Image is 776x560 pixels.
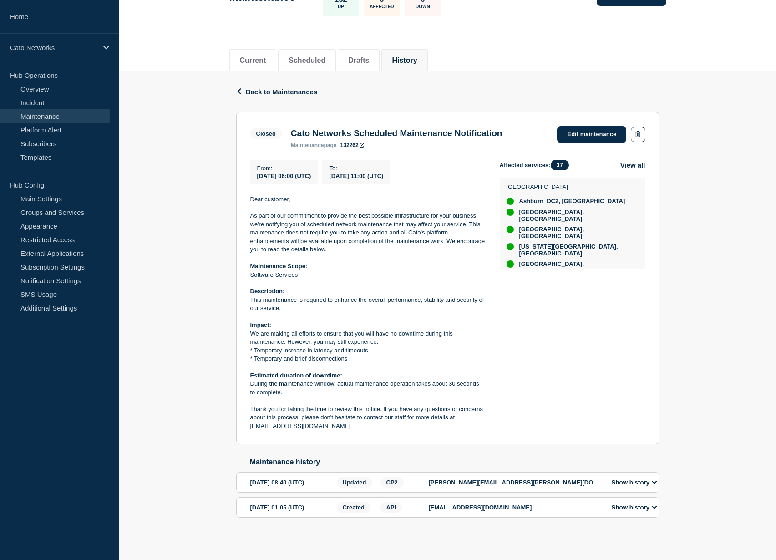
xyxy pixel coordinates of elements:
[10,44,97,51] p: Cato Networks
[289,56,325,65] button: Scheduled
[250,405,485,430] p: Thank you for taking the time to review this notice. If you have any questions or concerns about ...
[609,479,660,486] button: Show history
[329,173,383,179] span: [DATE] 11:00 (UTC)
[291,128,502,138] h3: Cato Networks Scheduled Maintenance Notification
[507,209,514,216] div: up
[250,355,485,363] p: * Temporary and brief disconnections
[519,198,625,205] span: Ashburn_DC2, [GEOGRAPHIC_DATA]
[609,504,660,511] button: Show history
[380,477,404,488] span: CP2
[338,4,344,9] p: Up
[551,160,569,170] span: 37
[329,165,383,172] p: To :
[340,142,364,148] a: 132262
[250,346,485,355] p: * Temporary increase in latency and timeouts
[507,226,514,233] div: up
[392,56,417,65] button: History
[429,504,602,511] p: [EMAIL_ADDRESS][DOMAIN_NAME]
[246,88,318,96] span: Back to Maintenances
[291,142,324,148] span: maintenance
[620,160,645,170] button: View all
[337,477,372,488] span: Updated
[429,479,602,486] p: [PERSON_NAME][EMAIL_ADDRESS][PERSON_NAME][DOMAIN_NAME]
[250,502,334,513] div: [DATE] 01:05 (UTC)
[380,502,402,513] span: API
[240,56,266,65] button: Current
[250,263,308,270] strong: Maintenance Scope:
[250,296,485,313] p: This maintenance is required to enhance the overall performance, stability and security of our se...
[236,88,318,96] button: Back to Maintenances
[257,165,311,172] p: From :
[519,226,636,239] span: [GEOGRAPHIC_DATA], [GEOGRAPHIC_DATA]
[291,142,337,148] p: page
[250,271,485,279] p: Software Services
[507,243,514,250] div: up
[250,212,485,254] p: As part of our commitment to provide the best possible infrastructure for your business, we're no...
[557,126,626,143] a: Edit maintenance
[250,128,282,139] span: Closed
[257,173,311,179] span: [DATE] 06:00 (UTC)
[250,458,659,466] h2: Maintenance history
[370,4,394,9] p: Affected
[348,56,369,65] button: Drafts
[416,4,430,9] p: Down
[250,288,285,295] strong: Description:
[250,372,342,379] strong: Estimated duration of downtime:
[500,160,573,170] span: Affected services:
[250,321,271,328] strong: Impact:
[507,183,636,190] p: [GEOGRAPHIC_DATA]
[519,243,636,257] span: [US_STATE][GEOGRAPHIC_DATA], [GEOGRAPHIC_DATA]
[507,198,514,205] div: up
[250,477,334,488] div: [DATE] 08:40 (UTC)
[519,209,636,222] span: [GEOGRAPHIC_DATA], [GEOGRAPHIC_DATA]
[507,260,514,268] div: up
[250,380,485,397] p: During the maintenance window, actual maintenance operation takes about 30 seconds to complete.
[337,502,370,513] span: Created
[519,260,636,274] span: [GEOGRAPHIC_DATA], [GEOGRAPHIC_DATA]
[250,330,485,346] p: We are making all efforts to ensure that you will have no downtime during this maintenance. Howev...
[250,195,485,204] p: Dear customer,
